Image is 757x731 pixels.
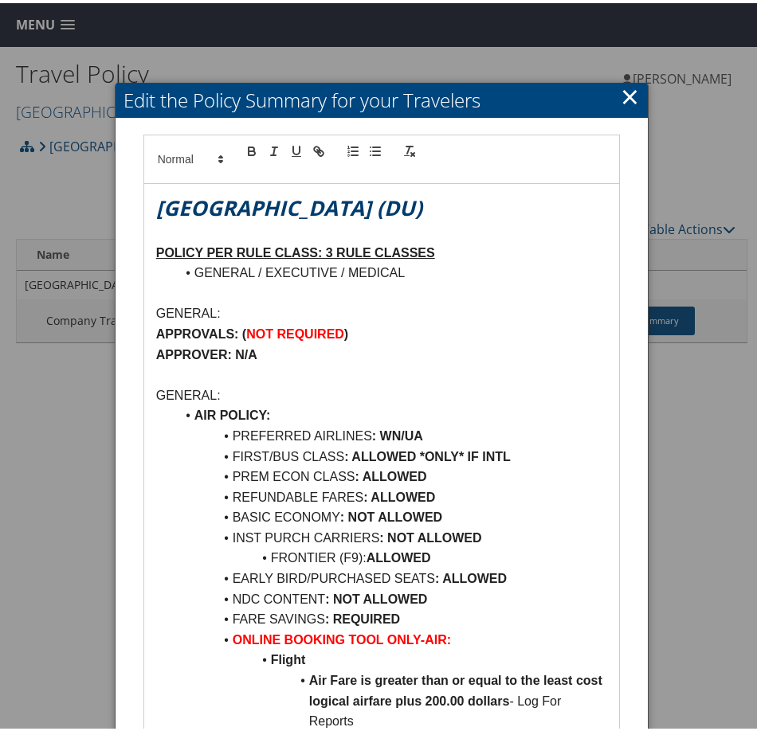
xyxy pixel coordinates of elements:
li: REFUNDABLE FARES [175,484,608,505]
li: PREFERRED AIRLINES [175,423,608,444]
strong: ONLINE BOOKING TOOL ONLY-AIR: [233,630,451,643]
u: POLICY PER RULE CLASS: 3 RULE CLASSES [156,243,435,256]
strong: : ALLOWED *ONLY* IF INTL [344,447,511,460]
li: PREM ECON CLASS [175,463,608,484]
li: FARE SAVINGS [175,606,608,627]
strong: : REQUIRED [325,609,400,623]
em: [GEOGRAPHIC_DATA] (DU) [156,190,422,219]
strong: Air Fare is greater than or equal to the least cost logical airfare plus 200.00 dollars [309,670,606,705]
li: EARLY BIRD/PURCHASED SEATS [175,565,608,586]
strong: : ALLOWED [355,467,427,480]
p: GENERAL: [156,300,608,321]
strong: : ALLOWED [363,487,435,501]
strong: ) [344,324,348,338]
li: FIRST/BUS CLASS [175,444,608,464]
p: GENERAL: [156,382,608,403]
strong: ALLOWED [367,548,431,561]
strong: APPROVER: N/A [156,345,257,358]
strong: Flight [271,650,306,663]
li: INST PURCH CARRIERS [175,525,608,545]
strong: AIR POLICY: [194,405,271,419]
strong: : ALLOWED [435,569,507,582]
strong: : WN/UA [372,426,423,440]
li: BASIC ECONOMY [175,504,608,525]
strong: : NOT ALLOWED [379,528,481,541]
strong: : NOT ALLOWED [325,589,427,603]
li: GENERAL / EXECUTIVE / MEDICAL [175,260,608,280]
li: - Log For Reports [175,667,608,729]
h2: Edit the Policy Summary for your Travelers [116,80,649,115]
li: FRONTIER (F9): [175,545,608,565]
strong: : NOT ALLOWED [340,507,442,521]
strong: NOT REQUIRED [246,324,344,338]
strong: APPROVALS: ( [156,324,246,338]
a: Close [621,77,639,109]
li: NDC CONTENT [175,586,608,607]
